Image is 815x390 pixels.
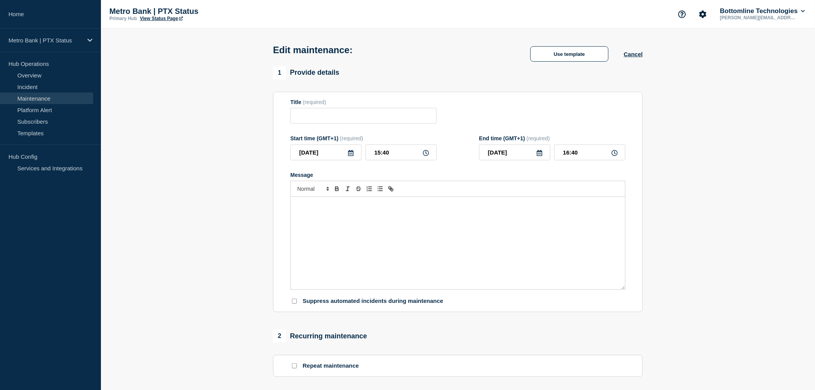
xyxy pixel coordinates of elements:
div: Message [291,197,625,289]
button: Bottomline Technologies [719,7,807,15]
p: Suppress automated incidents during maintenance [303,298,443,305]
div: Title [290,99,437,105]
div: Provide details [273,66,339,79]
input: YYYY-MM-DD [479,145,550,160]
button: Toggle bulleted list [375,184,386,193]
input: YYYY-MM-DD [290,145,362,160]
button: Toggle italic text [342,184,353,193]
p: [PERSON_NAME][EMAIL_ADDRESS][PERSON_NAME][DOMAIN_NAME] [719,15,799,20]
input: HH:MM [554,145,626,160]
p: Metro Bank | PTX Status [109,7,263,16]
input: HH:MM [366,145,437,160]
button: Use template [530,46,609,62]
span: (required) [340,135,364,141]
p: Repeat maintenance [303,362,359,370]
input: Repeat maintenance [292,363,297,368]
div: Message [290,172,626,178]
p: Primary Hub [109,16,137,21]
div: End time (GMT+1) [479,135,626,141]
span: 2 [273,329,286,343]
a: View Status Page [140,16,183,21]
span: 1 [273,66,286,79]
input: Suppress automated incidents during maintenance [292,299,297,304]
button: Toggle strikethrough text [353,184,364,193]
div: Start time (GMT+1) [290,135,437,141]
button: Support [674,6,690,22]
button: Account settings [695,6,711,22]
button: Toggle link [386,184,396,193]
p: Metro Bank | PTX Status [8,37,82,44]
button: Cancel [624,51,643,57]
input: Title [290,108,437,124]
div: Recurring maintenance [273,329,367,343]
span: (required) [527,135,550,141]
h1: Edit maintenance: [273,45,353,55]
button: Toggle ordered list [364,184,375,193]
button: Toggle bold text [332,184,342,193]
span: Font size [294,184,332,193]
span: (required) [303,99,326,105]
